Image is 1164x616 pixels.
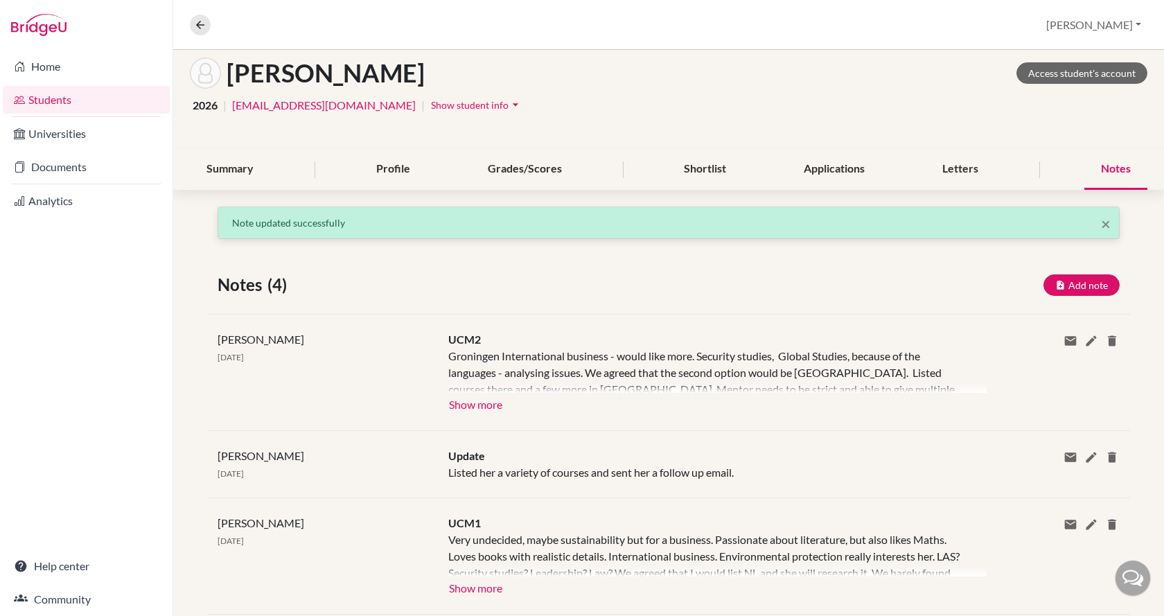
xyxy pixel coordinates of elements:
[193,97,218,114] span: 2026
[218,536,244,546] span: [DATE]
[448,516,481,529] span: UCM1
[448,348,966,393] div: Groningen International business - would like more. Security studies, Global Studies, because of ...
[360,149,427,190] div: Profile
[227,58,425,88] h1: [PERSON_NAME]
[448,393,503,414] button: Show more
[448,531,966,577] div: Very undecided, maybe sustainability but for a business. Passionate about literature, but also li...
[11,14,67,36] img: Bridge-U
[223,97,227,114] span: |
[3,187,170,215] a: Analytics
[448,577,503,597] button: Show more
[3,586,170,613] a: Community
[1040,12,1147,38] button: [PERSON_NAME]
[3,120,170,148] a: Universities
[509,98,522,112] i: arrow_drop_down
[421,97,425,114] span: |
[3,86,170,114] a: Students
[218,272,267,297] span: Notes
[667,149,743,190] div: Shortlist
[1016,62,1147,84] a: Access student's account
[3,153,170,181] a: Documents
[190,58,221,89] img: Anna Pecznik's avatar
[190,149,270,190] div: Summary
[218,333,304,346] span: [PERSON_NAME]
[31,10,60,22] span: Help
[430,94,523,116] button: Show student infoarrow_drop_down
[448,449,485,462] span: Update
[232,215,1105,230] p: Note updated successfully
[1084,149,1147,190] div: Notes
[3,552,170,580] a: Help center
[218,352,244,362] span: [DATE]
[926,149,995,190] div: Letters
[3,53,170,80] a: Home
[431,99,509,111] span: Show student info
[787,149,881,190] div: Applications
[1101,213,1111,234] span: ×
[218,468,244,479] span: [DATE]
[448,333,481,346] span: UCM2
[267,272,292,297] span: (4)
[471,149,579,190] div: Grades/Scores
[232,97,416,114] a: [EMAIL_ADDRESS][DOMAIN_NAME]
[218,516,304,529] span: [PERSON_NAME]
[1043,274,1120,296] button: Add note
[438,448,976,481] div: Listed her a variety of courses and sent her a follow up email.
[218,449,304,462] span: [PERSON_NAME]
[1101,215,1111,232] button: Close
